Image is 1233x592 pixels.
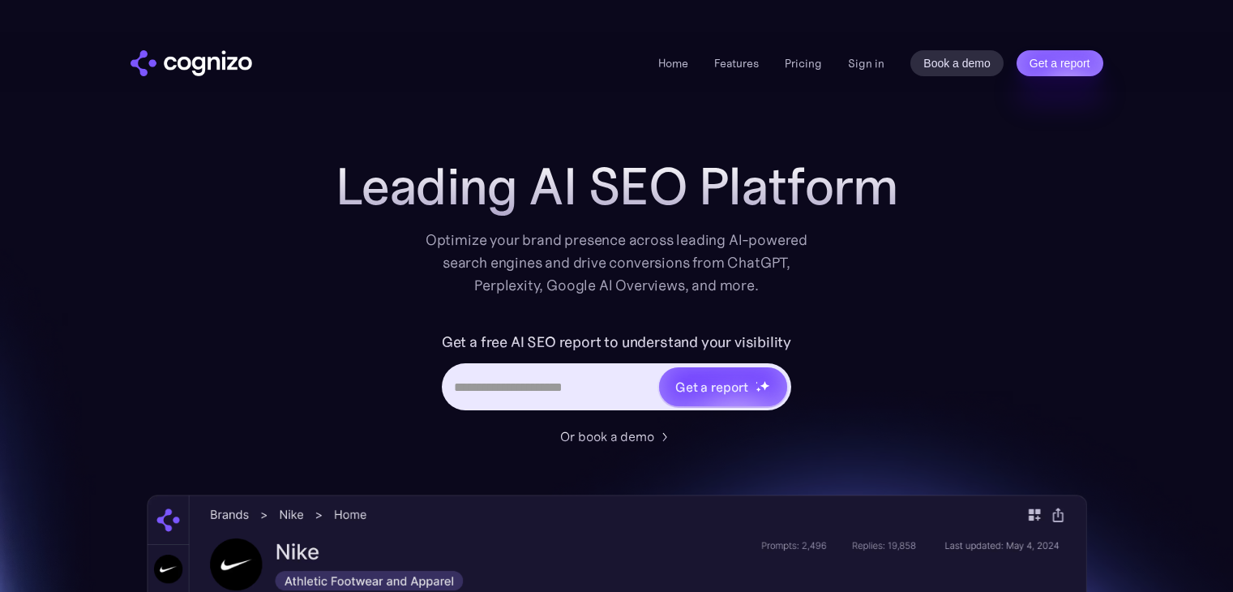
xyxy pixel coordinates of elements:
[785,56,822,71] a: Pricing
[417,229,816,297] div: Optimize your brand presence across leading AI-powered search engines and drive conversions from ...
[658,56,688,71] a: Home
[560,427,674,446] a: Or book a demo
[560,427,654,446] div: Or book a demo
[910,50,1004,76] a: Book a demo
[442,329,791,418] form: Hero URL Input Form
[714,56,759,71] a: Features
[760,380,770,391] img: star
[131,50,252,76] a: home
[675,377,748,397] div: Get a report
[1017,50,1103,76] a: Get a report
[657,366,789,408] a: Get a reportstarstarstar
[756,381,758,384] img: star
[848,54,884,73] a: Sign in
[131,50,252,76] img: cognizo logo
[756,387,761,393] img: star
[336,157,898,216] h1: Leading AI SEO Platform
[442,329,791,355] label: Get a free AI SEO report to understand your visibility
